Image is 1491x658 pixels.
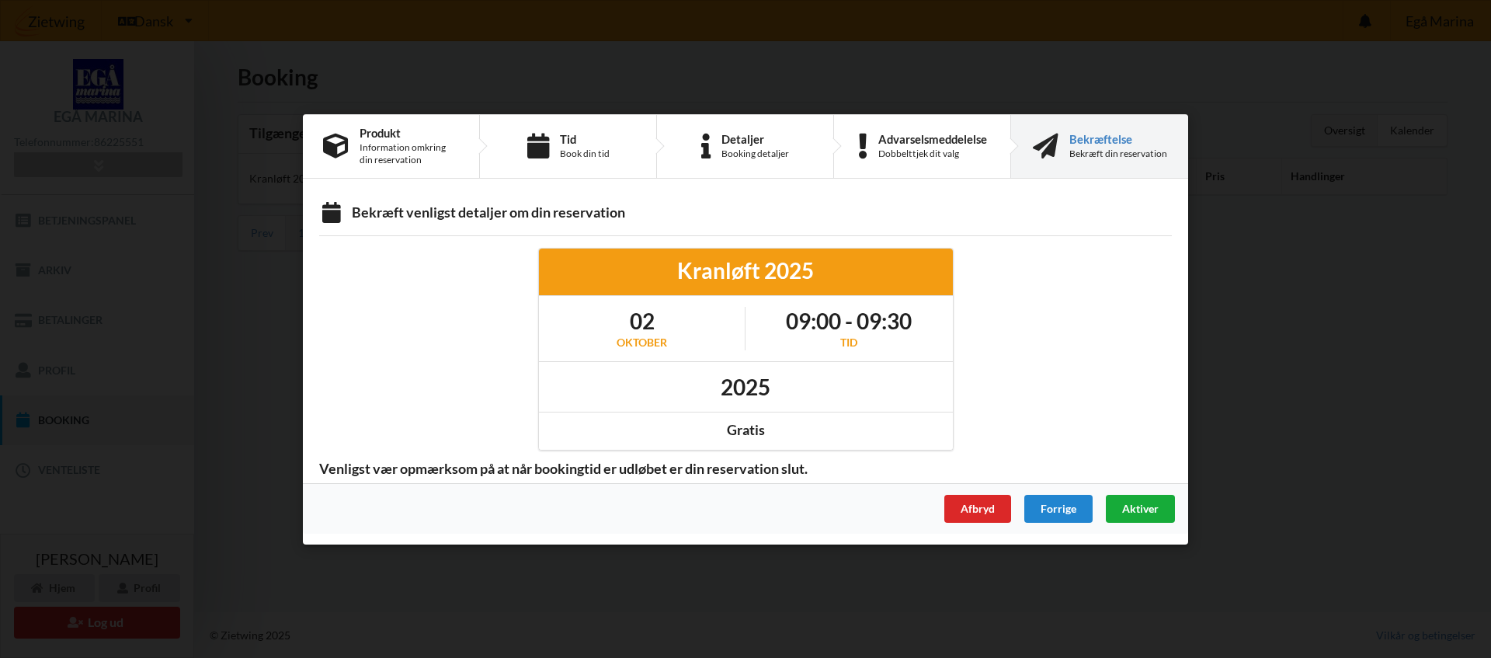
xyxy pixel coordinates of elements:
div: Tid [786,335,912,350]
div: Bekræft venligst detaljer om din reservation [319,204,1172,225]
span: Venligst vær opmærksom på at når bookingtid er udløbet er din reservation slut. [308,459,818,477]
div: Information omkring din reservation [360,141,459,165]
div: Bekræft din reservation [1069,147,1167,159]
div: Dobbelttjek dit valg [878,147,987,159]
div: Bekræftelse [1069,132,1167,144]
div: Tid [560,132,610,144]
div: Kranløft 2025 [550,256,942,284]
div: oktober [617,335,667,350]
div: Forrige [1024,494,1093,522]
div: Produkt [360,126,459,138]
div: Book din tid [560,147,610,159]
div: Booking detaljer [721,147,789,159]
div: Advarselsmeddelelse [878,132,987,144]
div: Afbryd [944,494,1011,522]
span: Aktiver [1122,501,1159,514]
h1: 09:00 - 09:30 [786,307,912,335]
h1: 2025 [721,372,770,400]
div: Detaljer [721,132,789,144]
div: Gratis [550,421,942,439]
h1: 02 [617,307,667,335]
